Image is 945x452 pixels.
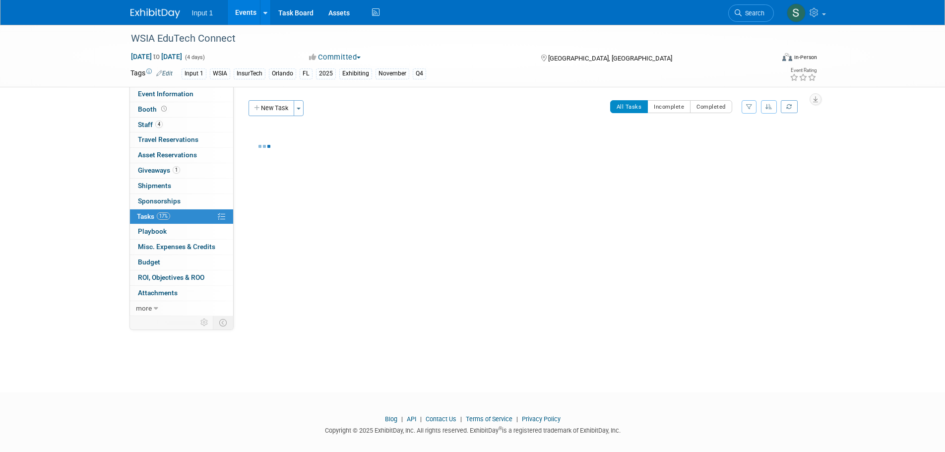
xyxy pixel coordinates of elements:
[781,100,798,113] a: Refresh
[184,54,205,61] span: (4 days)
[300,68,313,79] div: FL
[192,9,213,17] span: Input 1
[138,273,204,281] span: ROI, Objectives & ROO
[130,163,233,178] a: Giveaways1
[182,68,206,79] div: Input 1
[715,52,818,66] div: Event Format
[234,68,265,79] div: InsurTech
[130,240,233,255] a: Misc. Expenses & Credits
[138,105,169,113] span: Booth
[130,52,183,61] span: [DATE] [DATE]
[127,30,759,48] div: WSIA EduTech Connect
[339,68,372,79] div: Exhibiting
[316,68,336,79] div: 2025
[466,415,512,423] a: Terms of Service
[548,55,672,62] span: [GEOGRAPHIC_DATA], [GEOGRAPHIC_DATA]
[385,415,397,423] a: Blog
[130,224,233,239] a: Playbook
[610,100,648,113] button: All Tasks
[413,68,426,79] div: Q4
[138,197,181,205] span: Sponsorships
[130,132,233,147] a: Travel Reservations
[156,70,173,77] a: Edit
[130,255,233,270] a: Budget
[130,194,233,209] a: Sponsorships
[138,90,193,98] span: Event Information
[213,316,233,329] td: Toggle Event Tabs
[196,316,213,329] td: Personalize Event Tab Strip
[130,118,233,132] a: Staff4
[210,68,230,79] div: WSIA
[418,415,424,423] span: |
[794,54,817,61] div: In-Person
[514,415,520,423] span: |
[138,258,160,266] span: Budget
[130,68,173,79] td: Tags
[136,304,152,312] span: more
[258,145,270,148] img: loading...
[306,52,365,63] button: Committed
[407,415,416,423] a: API
[249,100,294,116] button: New Task
[790,68,817,73] div: Event Rating
[155,121,163,128] span: 4
[130,209,233,224] a: Tasks17%
[137,212,170,220] span: Tasks
[130,286,233,301] a: Attachments
[742,9,764,17] span: Search
[130,148,233,163] a: Asset Reservations
[138,243,215,251] span: Misc. Expenses & Credits
[130,87,233,102] a: Event Information
[269,68,296,79] div: Orlando
[782,53,792,61] img: Format-Inperson.png
[157,212,170,220] span: 17%
[130,301,233,316] a: more
[499,426,502,431] sup: ®
[138,135,198,143] span: Travel Reservations
[130,8,180,18] img: ExhibitDay
[138,227,167,235] span: Playbook
[647,100,691,113] button: Incomplete
[138,121,163,129] span: Staff
[728,4,774,22] a: Search
[458,415,464,423] span: |
[787,3,806,22] img: Susan Stout
[138,166,180,174] span: Giveaways
[138,182,171,190] span: Shipments
[522,415,561,423] a: Privacy Policy
[159,105,169,113] span: Booth not reserved yet
[376,68,409,79] div: November
[426,415,456,423] a: Contact Us
[138,289,178,297] span: Attachments
[138,151,197,159] span: Asset Reservations
[130,179,233,194] a: Shipments
[130,270,233,285] a: ROI, Objectives & ROO
[690,100,732,113] button: Completed
[399,415,405,423] span: |
[130,102,233,117] a: Booth
[152,53,161,61] span: to
[173,166,180,174] span: 1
